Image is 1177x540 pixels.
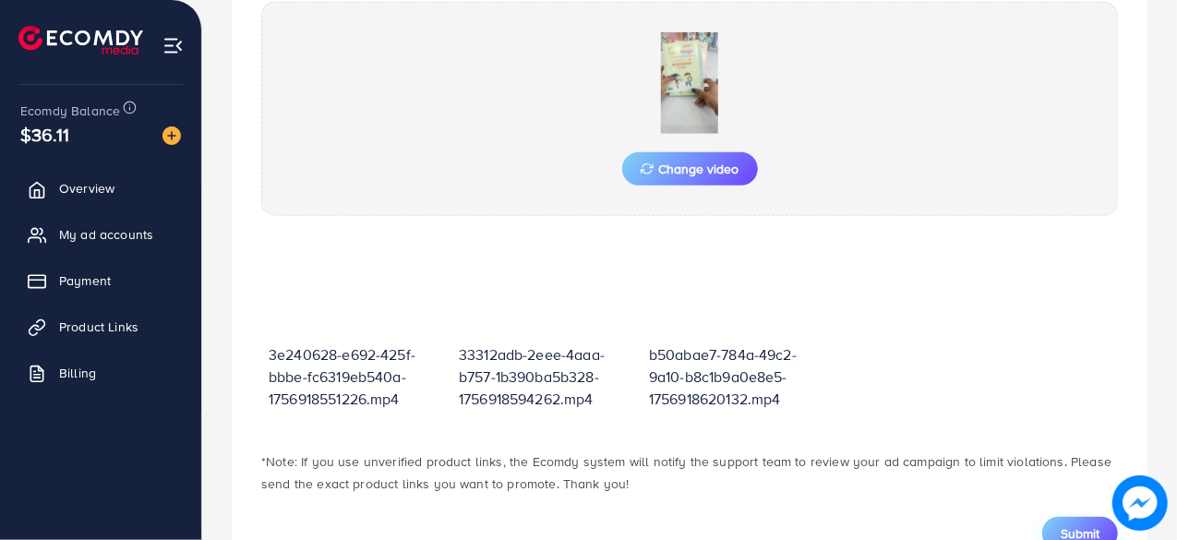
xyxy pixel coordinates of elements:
[14,262,187,299] a: Payment
[261,450,1118,495] p: *Note: If you use unverified product links, the Ecomdy system will notify the support team to rev...
[20,102,120,120] span: Ecomdy Balance
[162,126,181,145] img: image
[59,318,138,336] span: Product Links
[14,170,187,207] a: Overview
[59,179,114,198] span: Overview
[1112,475,1167,530] img: image
[641,162,739,175] span: Change video
[59,364,96,382] span: Billing
[20,121,69,148] span: $36.11
[162,35,184,56] img: menu
[622,152,758,186] button: Change video
[18,26,143,54] img: logo
[59,225,153,244] span: My ad accounts
[14,216,187,253] a: My ad accounts
[597,32,782,134] img: Preview Image
[14,308,187,345] a: Product Links
[459,343,634,410] p: 33312adb-2eee-4aaa-b757-1b390ba5b328-1756918594262.mp4
[59,271,111,290] span: Payment
[649,343,824,410] p: b50abae7-784a-49c2-9a10-b8c1b9a0e8e5-1756918620132.mp4
[269,343,444,410] p: 3e240628-e692-425f-bbbe-fc6319eb540a-1756918551226.mp4
[14,354,187,391] a: Billing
